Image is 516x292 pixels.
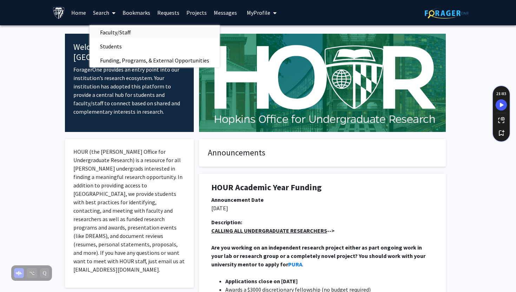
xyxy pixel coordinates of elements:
div: Announcement Date [211,195,434,204]
a: Requests [154,0,183,25]
u: CALLING ALL UNDERGRADUATE RESEARCHERS [211,227,327,234]
a: Messages [210,0,240,25]
div: Description: [211,218,434,226]
a: PURA [288,261,302,268]
h4: Announcements [208,148,437,158]
span: Faculty/Staff [90,25,141,39]
h1: HOUR Academic Year Funding [211,182,434,193]
p: . [211,243,434,268]
a: Bookmarks [119,0,154,25]
a: Search [90,0,119,25]
a: Funding, Programs, & External Opportunities [90,55,220,66]
iframe: Chat [5,260,30,287]
strong: --> [211,227,335,234]
span: Funding, Programs, & External Opportunities [90,53,220,67]
img: Johns Hopkins University Logo [53,7,65,19]
h4: Welcome to [GEOGRAPHIC_DATA] [73,42,185,62]
img: Cover Image [199,34,446,132]
p: ForagerOne provides an entry point into our institution’s research ecosystem. Your institution ha... [73,65,185,116]
span: Students [90,39,132,53]
a: Projects [183,0,210,25]
span: My Profile [247,9,270,16]
img: ForagerOne Logo [425,8,469,19]
strong: Applications close on [DATE] [225,278,298,285]
p: HOUR (the [PERSON_NAME] Office for Undergraduate Research) is a resource for all [PERSON_NAME] un... [73,147,185,274]
a: Faculty/Staff [90,27,220,38]
a: Students [90,41,220,52]
a: Home [68,0,90,25]
strong: Are you working on an independent research project either as part ongoing work in your lab or res... [211,244,426,268]
p: [DATE] [211,204,434,212]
